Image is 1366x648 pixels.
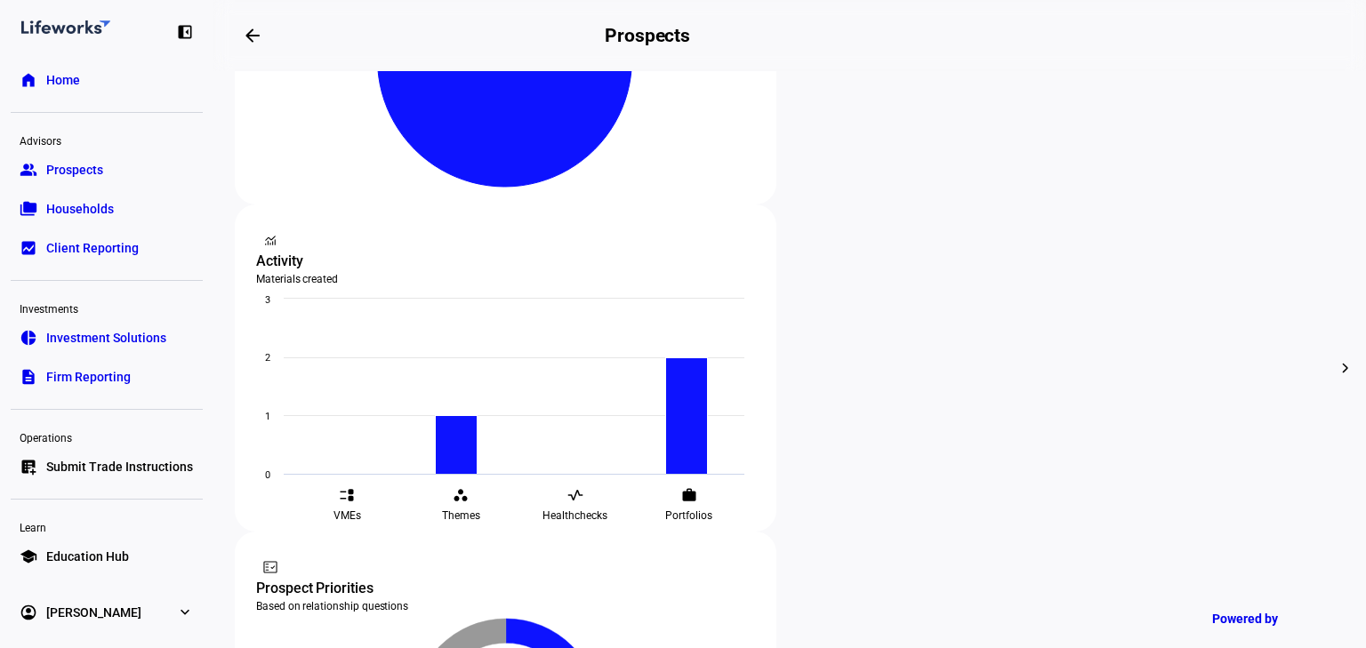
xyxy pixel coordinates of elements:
[333,508,361,523] span: VMEs
[261,558,279,576] mat-icon: fact_check
[46,200,114,218] span: Households
[20,161,37,179] eth-mat-symbol: group
[20,548,37,565] eth-mat-symbol: school
[46,161,103,179] span: Prospects
[46,548,129,565] span: Education Hub
[176,604,194,621] eth-mat-symbol: expand_more
[453,487,469,503] eth-mat-symbol: workspaces
[256,251,755,272] div: Activity
[46,329,166,347] span: Investment Solutions
[11,127,203,152] div: Advisors
[681,487,697,503] eth-mat-symbol: work
[542,508,607,523] span: Healthchecks
[11,295,203,320] div: Investments
[265,469,270,481] text: 0
[11,424,203,449] div: Operations
[46,368,131,386] span: Firm Reporting
[11,359,203,395] a: descriptionFirm Reporting
[20,71,37,89] eth-mat-symbol: home
[20,200,37,218] eth-mat-symbol: folder_copy
[20,368,37,386] eth-mat-symbol: description
[256,578,755,599] div: Prospect Priorities
[1335,357,1356,379] mat-icon: chevron_right
[339,487,355,503] eth-mat-symbol: event_list
[442,508,480,523] span: Themes
[265,352,270,364] text: 2
[1203,602,1339,635] a: Powered by
[242,25,263,46] mat-icon: arrow_backwards
[665,508,712,523] span: Portfolios
[46,239,139,257] span: Client Reporting
[265,411,270,422] text: 1
[20,329,37,347] eth-mat-symbol: pie_chart
[46,604,141,621] span: [PERSON_NAME]
[567,487,583,503] eth-mat-symbol: vital_signs
[176,23,194,41] eth-mat-symbol: left_panel_close
[11,320,203,356] a: pie_chartInvestment Solutions
[11,230,203,266] a: bid_landscapeClient Reporting
[20,239,37,257] eth-mat-symbol: bid_landscape
[265,294,270,306] text: 3
[20,604,37,621] eth-mat-symbol: account_circle
[20,458,37,476] eth-mat-symbol: list_alt_add
[605,25,690,46] h2: Prospects
[11,514,203,539] div: Learn
[46,458,193,476] span: Submit Trade Instructions
[11,152,203,188] a: groupProspects
[11,62,203,98] a: homeHome
[46,71,80,89] span: Home
[261,231,279,249] mat-icon: monitoring
[256,272,755,286] div: Materials created
[256,599,755,613] div: Based on relationship questions
[11,191,203,227] a: folder_copyHouseholds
